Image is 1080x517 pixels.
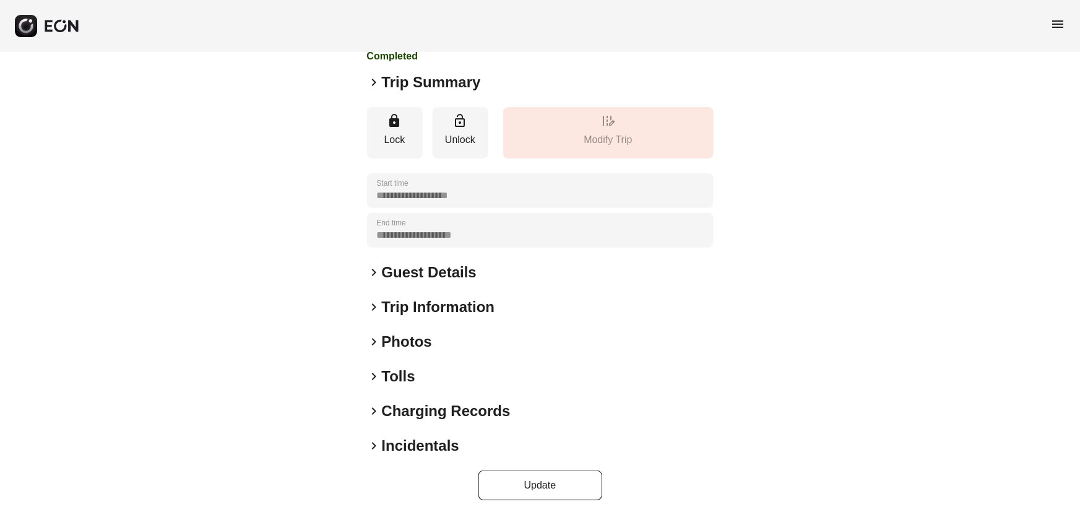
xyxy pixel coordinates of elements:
[367,107,423,159] button: Lock
[367,369,382,384] span: keyboard_arrow_right
[382,367,415,386] h2: Tolls
[478,471,602,500] button: Update
[367,334,382,349] span: keyboard_arrow_right
[453,113,468,128] span: lock_open
[1050,17,1065,32] span: menu
[382,297,495,317] h2: Trip Information
[367,49,520,64] h3: Completed
[433,107,488,159] button: Unlock
[367,265,382,280] span: keyboard_arrow_right
[439,133,482,147] p: Unlock
[367,438,382,453] span: keyboard_arrow_right
[367,300,382,315] span: keyboard_arrow_right
[387,113,402,128] span: lock
[382,436,459,456] h2: Incidentals
[382,263,477,282] h2: Guest Details
[367,404,382,419] span: keyboard_arrow_right
[367,75,382,90] span: keyboard_arrow_right
[382,401,511,421] h2: Charging Records
[373,133,417,147] p: Lock
[382,72,481,92] h2: Trip Summary
[382,332,432,352] h2: Photos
